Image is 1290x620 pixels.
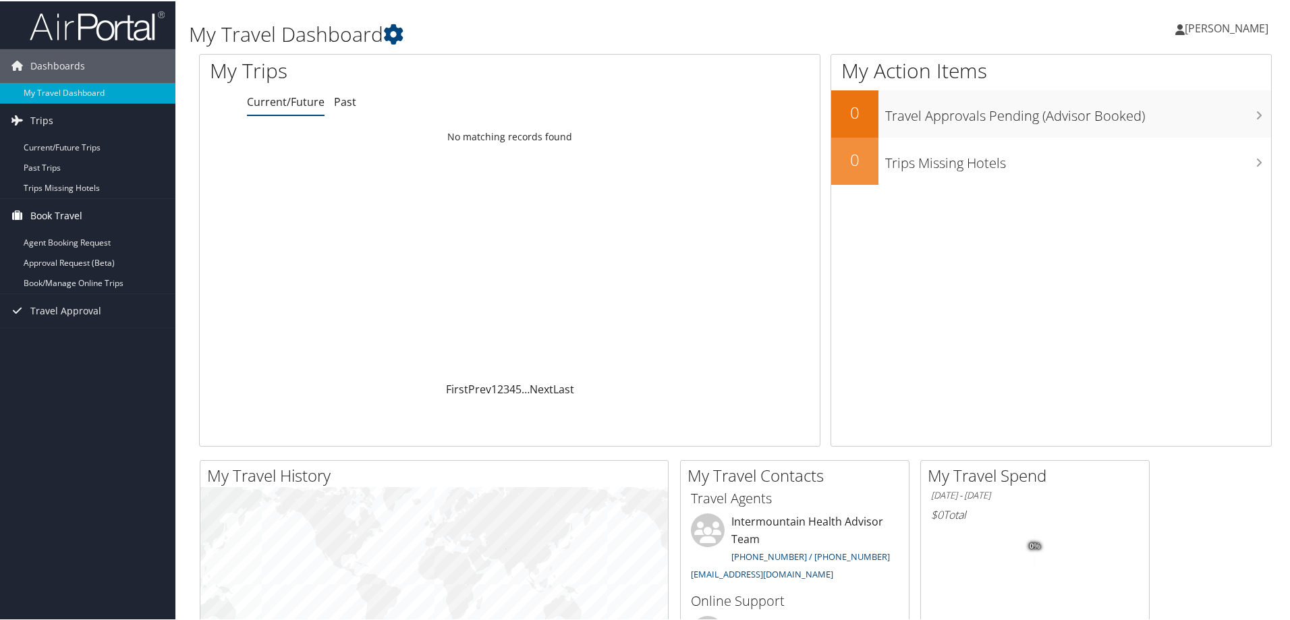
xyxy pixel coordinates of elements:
[931,506,1139,521] h6: Total
[530,381,553,395] a: Next
[468,381,491,395] a: Prev
[684,512,905,584] li: Intermountain Health Advisor Team
[30,293,101,327] span: Travel Approval
[831,147,878,170] h2: 0
[515,381,522,395] a: 5
[491,381,497,395] a: 1
[1175,7,1282,47] a: [PERSON_NAME]
[334,93,356,108] a: Past
[831,136,1271,184] a: 0Trips Missing Hotels
[831,55,1271,84] h1: My Action Items
[691,590,899,609] h3: Online Support
[446,381,468,395] a: First
[885,146,1271,171] h3: Trips Missing Hotels
[831,100,878,123] h2: 0
[30,48,85,82] span: Dashboards
[931,506,943,521] span: $0
[731,549,890,561] a: [PHONE_NUMBER] / [PHONE_NUMBER]
[931,488,1139,501] h6: [DATE] - [DATE]
[30,198,82,231] span: Book Travel
[688,463,909,486] h2: My Travel Contacts
[207,463,668,486] h2: My Travel History
[522,381,530,395] span: …
[503,381,509,395] a: 3
[30,9,165,40] img: airportal-logo.png
[885,98,1271,124] h3: Travel Approvals Pending (Advisor Booked)
[1185,20,1268,34] span: [PERSON_NAME]
[210,55,551,84] h1: My Trips
[553,381,574,395] a: Last
[831,89,1271,136] a: 0Travel Approvals Pending (Advisor Booked)
[189,19,918,47] h1: My Travel Dashboard
[497,381,503,395] a: 2
[509,381,515,395] a: 4
[928,463,1149,486] h2: My Travel Spend
[200,123,820,148] td: No matching records found
[1030,541,1040,549] tspan: 0%
[691,567,833,579] a: [EMAIL_ADDRESS][DOMAIN_NAME]
[30,103,53,136] span: Trips
[247,93,325,108] a: Current/Future
[691,488,899,507] h3: Travel Agents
